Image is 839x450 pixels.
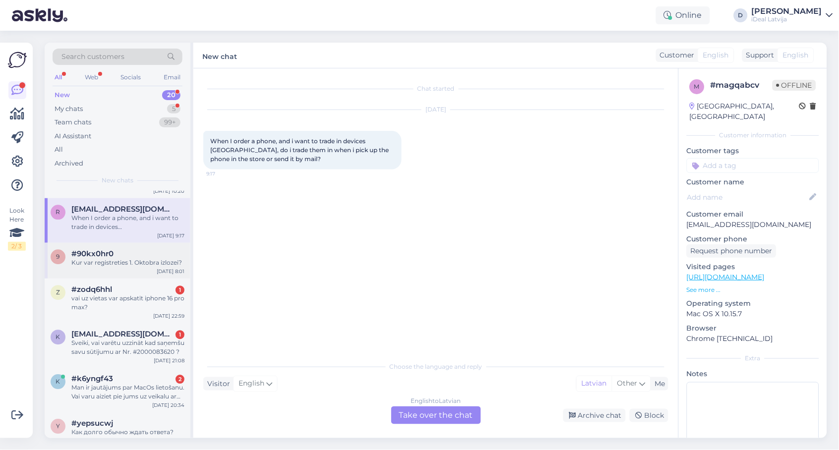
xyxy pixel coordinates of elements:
div: [GEOGRAPHIC_DATA], [GEOGRAPHIC_DATA] [690,101,799,122]
p: Mac OS X 10.15.7 [687,309,819,319]
div: English to Latvian [411,396,461,405]
span: 9:17 [206,170,243,177]
p: Customer name [687,177,819,187]
span: Other [617,379,638,388]
span: Search customers [61,52,124,62]
a: [PERSON_NAME]iDeal Latvija [752,7,833,23]
input: Add a tag [687,158,819,173]
span: English [783,50,809,60]
div: Look Here [8,206,26,251]
span: redwolfkid1@gmail.com [71,205,175,214]
p: Customer phone [687,234,819,244]
span: k [56,378,60,386]
span: klavsgailitis@inbox.lv [71,330,175,339]
div: vai uz vietas var apskatīt iphone 16 pro max? [71,294,184,312]
p: Notes [687,369,819,379]
p: Operating system [687,298,819,309]
div: [DATE] 10:20 [153,187,184,195]
div: AI Assistant [55,131,91,141]
div: Extra [687,354,819,363]
div: [PERSON_NAME] [752,7,822,15]
div: Request phone number [687,244,777,258]
div: # magqabcv [711,79,773,91]
p: Chrome [TECHNICAL_ID] [687,334,819,344]
div: 2 [176,375,184,384]
div: Man ir jautājums par MacOs lietošanu. Vai varu aiziet pie jums uz veikalu ar savu datoru un lūgt ... [71,384,184,401]
span: #yepsucwj [71,419,113,428]
div: 20 [162,90,180,100]
div: Kur var registreties 1. Oktobra izlozei? [71,259,184,268]
div: 1 [176,331,184,339]
span: y [56,423,60,430]
div: Block [630,409,668,422]
div: Как долго обычно ждать ответа? [71,428,184,437]
img: Askly Logo [8,51,27,69]
span: #zodq6hhl [71,285,112,294]
div: 2 / 3 [8,242,26,251]
span: Offline [773,80,816,91]
div: Socials [119,71,143,84]
div: [DATE] [203,105,668,114]
span: k [56,334,60,341]
div: Take over the chat [391,406,481,424]
div: [DATE] 21:08 [154,357,184,364]
p: Visited pages [687,262,819,272]
p: [EMAIL_ADDRESS][DOMAIN_NAME] [687,220,819,230]
p: Browser [687,323,819,334]
label: New chat [202,49,237,62]
div: Archived [55,159,83,169]
div: 99+ [159,117,180,127]
div: iDeal Latvija [752,15,822,23]
div: Me [651,379,665,389]
div: Visitor [203,379,230,389]
div: All [55,145,63,155]
div: Customer [656,50,695,60]
span: m [695,83,700,90]
p: Customer email [687,209,819,220]
div: 5 [167,104,180,114]
div: All [53,71,64,84]
div: [DATE] 17:58 [154,437,184,445]
div: Online [656,6,710,24]
p: See more ... [687,285,819,294]
div: [DATE] 9:17 [157,232,184,239]
a: [URL][DOMAIN_NAME] [687,273,765,281]
span: r [56,209,60,216]
span: z [56,289,60,296]
div: Choose the language and reply [203,362,668,371]
div: Team chats [55,117,91,127]
p: Customer tags [687,146,819,156]
div: D [734,8,748,22]
div: Latvian [577,376,612,391]
span: English [703,50,729,60]
div: Customer information [687,131,819,140]
div: My chats [55,104,83,114]
input: Add name [687,192,808,203]
div: Support [742,50,775,60]
div: [DATE] 22:59 [153,312,184,320]
div: Web [83,71,100,84]
div: Chat started [203,84,668,93]
div: [DATE] 20:34 [152,401,184,409]
span: English [239,378,264,389]
span: When I order a phone, and i want to trade in devices [GEOGRAPHIC_DATA], do i trade them in when i... [210,137,390,163]
div: [DATE] 8:01 [157,268,184,275]
div: New [55,90,70,100]
div: Sveiki, vai varētu uzzināt kad saņemšu savu sūtījumu ar Nr. #2000083620 ? [71,339,184,357]
span: #90kx0hr0 [71,250,114,259]
span: #k6yngf43 [71,375,113,384]
div: 1 [176,286,184,295]
div: Email [162,71,182,84]
span: New chats [102,176,133,185]
div: When I order a phone, and i want to trade in devices [GEOGRAPHIC_DATA], do i trade them in when i... [71,214,184,232]
span: 9 [57,253,60,261]
div: Archive chat [563,409,626,422]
